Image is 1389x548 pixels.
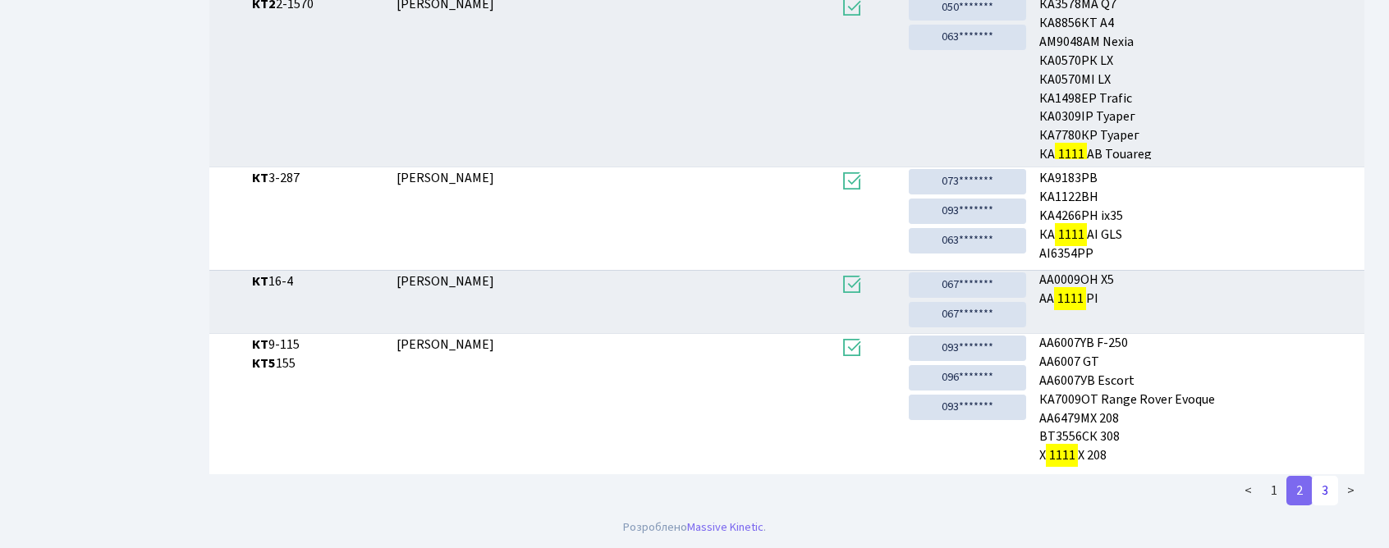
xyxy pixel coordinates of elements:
[252,354,276,372] b: КТ5
[1039,169,1358,263] span: KA9183PB KA1122BH KA4266PH ix35 КА АІ GLS AI6354PP
[252,169,268,187] b: КТ
[1054,287,1085,310] mark: 1111
[397,272,494,290] span: [PERSON_NAME]
[687,518,763,536] a: Massive Kinetic
[397,169,494,187] span: [PERSON_NAME]
[1046,444,1077,467] mark: 1111
[1055,223,1086,246] mark: 1111
[1261,476,1287,505] a: 1
[1312,476,1338,505] a: 3
[252,336,268,354] b: КТ
[1039,336,1358,467] span: АА6007YB F-250 АА6007 GT АА6007УВ Escort КА7009ОТ Range Rover Evoque АА6479МХ 208 ВТ3556СК 308 X ...
[1039,272,1358,310] span: AA0009OH X5 АА РІ
[397,336,494,354] span: [PERSON_NAME]
[252,272,268,290] b: КТ
[1337,476,1364,505] a: >
[1286,476,1313,505] a: 2
[252,336,383,373] span: 9-115 155
[623,518,766,537] div: Розроблено .
[1055,143,1086,166] mark: 1111
[1235,476,1262,505] a: <
[252,272,383,291] span: 16-4
[252,169,383,188] span: 3-287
